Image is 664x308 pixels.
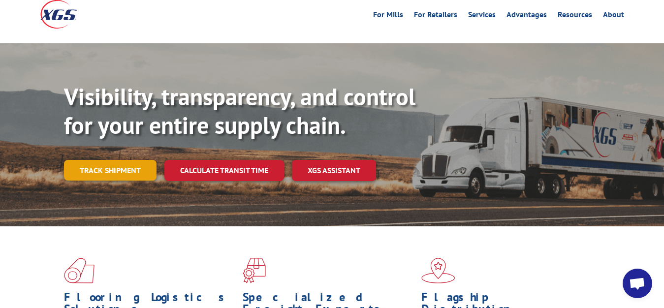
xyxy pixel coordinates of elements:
[64,258,95,283] img: xgs-icon-total-supply-chain-intelligence-red
[164,160,284,181] a: Calculate transit time
[603,11,624,22] a: About
[243,258,266,283] img: xgs-icon-focused-on-flooring-red
[468,11,496,22] a: Services
[64,160,157,181] a: Track shipment
[558,11,592,22] a: Resources
[292,160,376,181] a: XGS ASSISTANT
[623,269,652,298] a: Open chat
[373,11,403,22] a: For Mills
[64,81,415,140] b: Visibility, transparency, and control for your entire supply chain.
[506,11,547,22] a: Advantages
[414,11,457,22] a: For Retailers
[421,258,455,283] img: xgs-icon-flagship-distribution-model-red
